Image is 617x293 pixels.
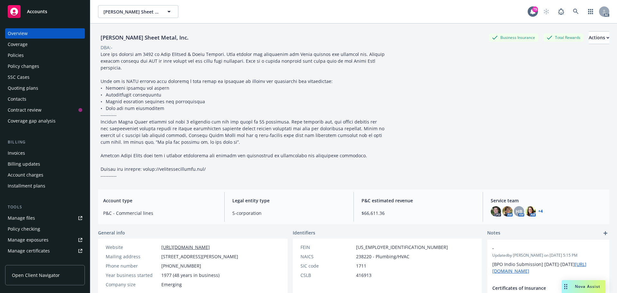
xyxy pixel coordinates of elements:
[232,197,346,204] span: Legal entity type
[103,210,217,216] span: P&C - Commercial lines
[161,253,238,260] span: [STREET_ADDRESS][PERSON_NAME]
[161,272,219,279] span: 1977 (48 years in business)
[106,272,159,279] div: Year business started
[362,210,475,216] span: $66,611.36
[106,253,159,260] div: Mailing address
[5,213,85,223] a: Manage files
[487,229,500,237] span: Notes
[12,272,60,279] span: Open Client Navigator
[5,224,85,234] a: Policy checking
[103,8,159,15] span: [PERSON_NAME] Sheet Metal, Inc.
[103,197,217,204] span: Account type
[5,257,85,267] a: Manage claims
[532,6,538,12] div: 79
[101,51,386,179] span: Lore ips dolorsi am 3492 co Adip Elitsed & Doeiu Tempori. Utla etdolor mag aliquaenim adm Venia q...
[8,105,41,115] div: Contract review
[5,139,85,145] div: Billing
[492,261,604,274] p: [BPO Indio Submission] [DATE]-[DATE]
[300,272,353,279] div: CSLB
[8,170,43,180] div: Account charges
[300,262,353,269] div: SIC code
[8,50,24,60] div: Policies
[106,281,159,288] div: Company size
[8,148,25,158] div: Invoices
[8,116,56,126] div: Coverage gap analysis
[584,5,597,18] a: Switch app
[525,206,536,216] img: photo
[161,244,210,250] a: [URL][DOMAIN_NAME]
[356,244,448,251] span: [US_EMPLOYER_IDENTIFICATION_NUMBER]
[8,213,35,223] div: Manage files
[8,159,40,169] div: Billing updates
[5,94,85,104] a: Contacts
[5,246,85,256] a: Manage certificates
[300,253,353,260] div: NAICS
[5,83,85,93] a: Quoting plans
[5,105,85,115] a: Contract review
[5,3,85,21] a: Accounts
[540,5,553,18] a: Start snowing
[293,229,315,236] span: Identifiers
[8,181,45,191] div: Installment plans
[101,44,112,51] div: DBA: -
[516,208,522,215] span: HB
[602,229,609,237] a: add
[300,244,353,251] div: FEIN
[8,94,26,104] div: Contacts
[5,235,85,245] a: Manage exposures
[8,224,40,234] div: Policy checking
[562,280,605,293] button: Nova Assist
[8,61,39,71] div: Policy changes
[589,31,609,44] button: Actions
[8,257,40,267] div: Manage claims
[489,33,538,41] div: Business Insurance
[5,204,85,210] div: Tools
[8,72,30,82] div: SSC Cases
[8,39,28,50] div: Coverage
[5,72,85,82] a: SSC Cases
[8,83,38,93] div: Quoting plans
[491,197,604,204] span: Service team
[575,284,600,289] span: Nova Assist
[362,197,475,204] span: P&C estimated revenue
[555,5,568,18] a: Report a Bug
[98,33,191,42] div: [PERSON_NAME] Sheet Metal, Inc.
[98,5,178,18] button: [PERSON_NAME] Sheet Metal, Inc.
[492,245,587,252] span: -
[27,9,47,14] span: Accounts
[543,33,584,41] div: Total Rewards
[538,209,543,213] a: +4
[569,5,582,18] a: Search
[356,253,409,260] span: 238220 - Plumbing/HVAC
[5,148,85,158] a: Invoices
[492,252,604,258] span: Updated by [PERSON_NAME] on [DATE] 5:15 PM
[8,246,50,256] div: Manage certificates
[492,285,587,291] span: Certificates of Insurance
[106,244,159,251] div: Website
[8,28,28,39] div: Overview
[8,235,49,245] div: Manage exposures
[356,272,371,279] span: 416913
[5,116,85,126] a: Coverage gap analysis
[106,262,159,269] div: Phone number
[5,50,85,60] a: Policies
[487,240,609,279] div: -Updatedby [PERSON_NAME] on [DATE] 5:15 PM[BPO Indio Submission] [DATE]-[DATE][URL][DOMAIN_NAME]
[562,280,570,293] div: Drag to move
[589,32,609,44] div: Actions
[491,206,501,216] img: photo
[232,210,346,216] span: S-corporation
[98,229,125,236] span: General info
[161,281,182,288] span: Emerging
[161,262,201,269] span: [PHONE_NUMBER]
[5,181,85,191] a: Installment plans
[356,262,366,269] span: 1711
[5,61,85,71] a: Policy changes
[5,170,85,180] a: Account charges
[5,159,85,169] a: Billing updates
[502,206,513,216] img: photo
[5,28,85,39] a: Overview
[5,39,85,50] a: Coverage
